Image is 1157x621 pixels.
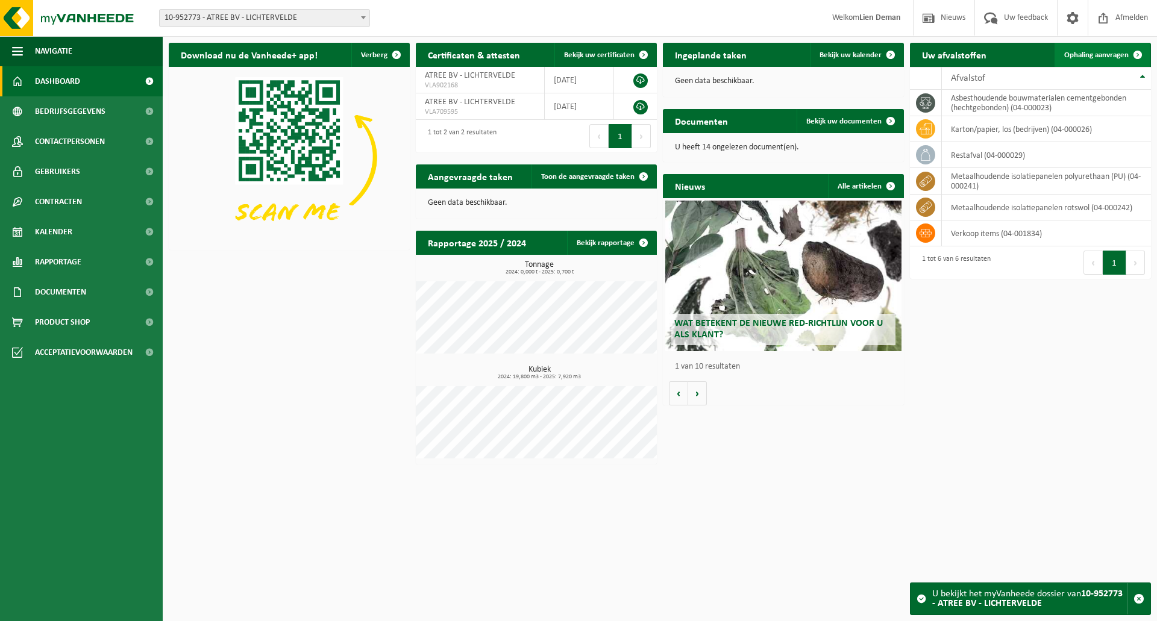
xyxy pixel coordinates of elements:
[416,231,538,254] h2: Rapportage 2025 / 2024
[35,247,81,277] span: Rapportage
[688,381,707,405] button: Volgende
[932,583,1127,614] div: U bekijkt het myVanheede dossier van
[797,109,903,133] a: Bekijk uw documenten
[806,117,882,125] span: Bekijk uw documenten
[810,43,903,67] a: Bekijk uw kalender
[632,124,651,148] button: Next
[910,43,999,66] h2: Uw afvalstoffen
[422,269,657,275] span: 2024: 0,000 t - 2025: 0,700 t
[942,142,1151,168] td: restafval (04-000029)
[35,126,105,157] span: Contactpersonen
[589,124,609,148] button: Previous
[160,10,369,27] span: 10-952773 - ATREE BV - LICHTERVELDE
[422,374,657,380] span: 2024: 19,800 m3 - 2025: 7,920 m3
[35,36,72,66] span: Navigatie
[422,366,657,380] h3: Kubiek
[1103,251,1126,275] button: 1
[425,71,515,80] span: ATREE BV - LICHTERVELDE
[169,67,410,248] img: Download de VHEPlus App
[35,217,72,247] span: Kalender
[541,173,635,181] span: Toon de aangevraagde taken
[35,337,133,367] span: Acceptatievoorwaarden
[675,143,892,152] p: U heeft 14 ongelezen document(en).
[35,307,90,337] span: Product Shop
[1083,251,1103,275] button: Previous
[942,90,1151,116] td: asbesthoudende bouwmaterialen cementgebonden (hechtgebonden) (04-000023)
[567,231,656,255] a: Bekijk rapportage
[663,43,759,66] h2: Ingeplande taken
[351,43,409,67] button: Verberg
[1055,43,1150,67] a: Ophaling aanvragen
[609,124,632,148] button: 1
[942,116,1151,142] td: karton/papier, los (bedrijven) (04-000026)
[663,174,717,198] h2: Nieuws
[545,67,615,93] td: [DATE]
[35,277,86,307] span: Documenten
[35,187,82,217] span: Contracten
[932,589,1123,608] strong: 10-952773 - ATREE BV - LICHTERVELDE
[1064,51,1129,59] span: Ophaling aanvragen
[942,195,1151,220] td: metaalhoudende isolatiepanelen rotswol (04-000242)
[35,66,80,96] span: Dashboard
[554,43,656,67] a: Bekijk uw certificaten
[159,9,370,27] span: 10-952773 - ATREE BV - LICHTERVELDE
[35,157,80,187] span: Gebruikers
[416,164,525,188] h2: Aangevraagde taken
[361,51,387,59] span: Verberg
[665,201,901,351] a: Wat betekent de nieuwe RED-richtlijn voor u als klant?
[1126,251,1145,275] button: Next
[675,77,892,86] p: Geen data beschikbaar.
[859,13,901,22] strong: Lien Deman
[564,51,635,59] span: Bekijk uw certificaten
[422,123,497,149] div: 1 tot 2 van 2 resultaten
[425,98,515,107] span: ATREE BV - LICHTERVELDE
[951,73,985,83] span: Afvalstof
[425,107,535,117] span: VLA709595
[425,81,535,90] span: VLA902168
[35,96,105,126] span: Bedrijfsgegevens
[916,249,991,276] div: 1 tot 6 van 6 resultaten
[169,43,330,66] h2: Download nu de Vanheede+ app!
[422,261,657,275] h3: Tonnage
[663,109,740,133] h2: Documenten
[416,43,532,66] h2: Certificaten & attesten
[942,220,1151,246] td: verkoop items (04-001834)
[675,363,898,371] p: 1 van 10 resultaten
[428,199,645,207] p: Geen data beschikbaar.
[674,319,883,340] span: Wat betekent de nieuwe RED-richtlijn voor u als klant?
[531,164,656,189] a: Toon de aangevraagde taken
[669,381,688,405] button: Vorige
[942,168,1151,195] td: metaalhoudende isolatiepanelen polyurethaan (PU) (04-000241)
[828,174,903,198] a: Alle artikelen
[820,51,882,59] span: Bekijk uw kalender
[545,93,615,120] td: [DATE]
